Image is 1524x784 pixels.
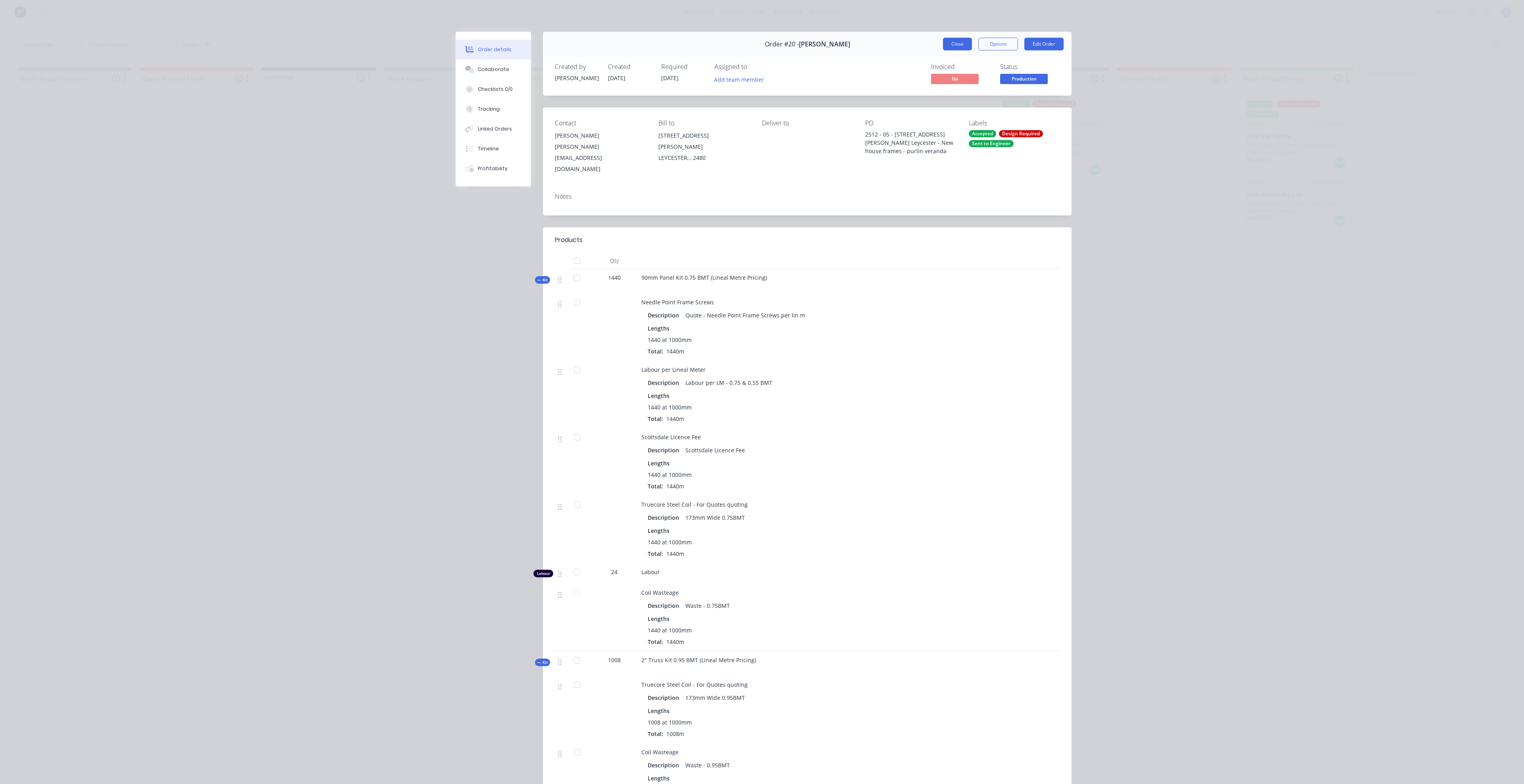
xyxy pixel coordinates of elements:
button: Linked Orders [456,119,531,139]
div: Required [661,63,705,71]
button: Kit [535,659,550,666]
span: 1440 at 1000mm [648,538,692,546]
div: Notes [555,193,1060,200]
span: [DATE] [661,74,679,82]
span: Needle Point Frame Screws [641,298,714,306]
span: Coil Wasteage [641,748,679,756]
span: 1440m [663,550,687,557]
span: Coil Wasteage [641,589,679,596]
span: No [931,74,979,84]
div: Created [608,63,652,71]
span: Order #20 - [765,40,799,48]
div: Products [555,235,583,245]
div: Deliver to [762,119,853,127]
span: 1440m [663,638,687,646]
div: Description [648,600,682,611]
span: 2" Truss Kit 0.95 BMT (Lineal Metre Pricing) [641,656,756,664]
span: 1008 at 1000mm [648,718,692,726]
button: Kit [535,276,550,284]
span: 1440m [663,415,687,423]
button: Options [978,38,1018,50]
span: 90mm Panel Kit 0.75 BMT (Lineal Metre Pricing) [641,274,767,281]
span: 1008 [608,656,621,664]
div: LEYCESTER, , 2480 [658,152,749,163]
span: 1440 at 1000mm [648,471,692,479]
span: Labour [641,568,660,576]
div: Invoiced [931,63,991,71]
button: Production [1000,74,1048,86]
button: Add team member [710,74,768,85]
div: Description [648,377,682,388]
button: Checklists 0/0 [456,79,531,99]
div: Labels [969,119,1060,127]
span: Lengths [648,392,670,400]
button: Tracking [456,99,531,119]
div: Scottsdale Licence Fee [682,444,748,456]
div: Description [648,309,682,321]
span: Lengths [648,615,670,623]
div: Tracking [478,106,500,113]
button: Profitability [456,159,531,179]
span: Truecore Steel Coil - For Quotes quoting [641,681,748,688]
div: Design Required [999,130,1043,137]
span: Kit [537,659,548,665]
button: Add team member [714,74,768,85]
div: Quote - Needle Point Frame Screws per lin m [682,309,808,321]
div: Bill to [658,119,749,127]
span: Production [1000,74,1048,84]
span: Truecore Steel Coil - For Quotes quoting [641,501,748,508]
span: Scottsdale Licence Fee [641,433,701,441]
span: 1440 at 1000mm [648,626,692,634]
span: Lengths [648,459,670,467]
span: 1440 [608,273,621,282]
div: Profitability [478,165,508,172]
div: Contact [555,119,646,127]
span: Total: [648,638,663,646]
span: Labour per Lineal Meter [641,366,706,373]
button: Collaborate [456,60,531,79]
span: Kit [537,277,548,283]
div: 173mm Wide 0.95BMT [682,692,748,703]
span: 24 [611,568,618,576]
div: Sent to Engineer [969,140,1014,147]
span: Total: [648,482,663,490]
div: [PERSON_NAME] [555,130,646,141]
div: [STREET_ADDRESS][PERSON_NAME] [658,130,749,152]
button: Timeline [456,139,531,159]
div: Assigned to [714,63,794,71]
span: Lengths [648,324,670,332]
span: [PERSON_NAME] [799,40,850,48]
span: Total: [648,550,663,557]
div: PO [865,119,956,127]
div: Description [648,692,682,703]
span: 1440 at 1000mm [648,336,692,344]
div: Labour [533,570,553,577]
span: 1440m [663,482,687,490]
div: Collaborate [478,66,509,73]
div: Checklists 0/0 [478,86,513,93]
div: Description [648,444,682,456]
div: Status [1000,63,1060,71]
span: Total: [648,348,663,355]
div: Waste - 0.95BMT [682,759,733,771]
button: Edit Order [1024,38,1064,50]
div: [PERSON_NAME][EMAIL_ADDRESS][DOMAIN_NAME] [555,141,646,175]
div: Labour per LM - 0.75 & 0.55 BMT [682,377,775,388]
div: Waste - 0.75BMT [682,600,733,611]
span: 1440 at 1000mm [648,403,692,411]
div: Accepted [969,130,996,137]
span: 1440m [663,348,687,355]
div: [STREET_ADDRESS][PERSON_NAME]LEYCESTER, , 2480 [658,130,749,163]
span: Lengths [648,527,670,535]
span: Total: [648,730,663,738]
div: Description [648,512,682,523]
div: 2512 - 05 - [STREET_ADDRESS][PERSON_NAME] Leycester - New house frames - purlin veranda [865,130,956,155]
span: [DATE] [608,74,625,82]
span: 1008m [663,730,687,738]
div: 173mm Wide 0.75BMT [682,512,748,523]
div: Description [648,759,682,771]
div: Timeline [478,145,499,152]
div: Created by [555,63,598,71]
div: Qty [591,253,638,269]
span: Total: [648,415,663,423]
